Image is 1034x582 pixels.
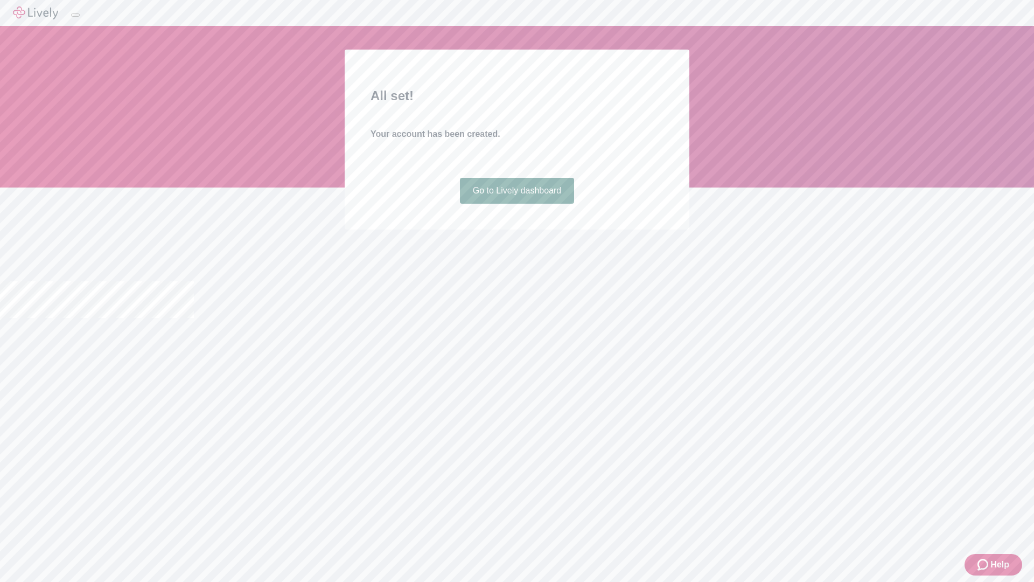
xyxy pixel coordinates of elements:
[371,86,663,106] h2: All set!
[71,13,80,17] button: Log out
[371,128,663,141] h4: Your account has been created.
[965,554,1022,576] button: Zendesk support iconHelp
[977,558,990,571] svg: Zendesk support icon
[13,6,58,19] img: Lively
[990,558,1009,571] span: Help
[460,178,575,204] a: Go to Lively dashboard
